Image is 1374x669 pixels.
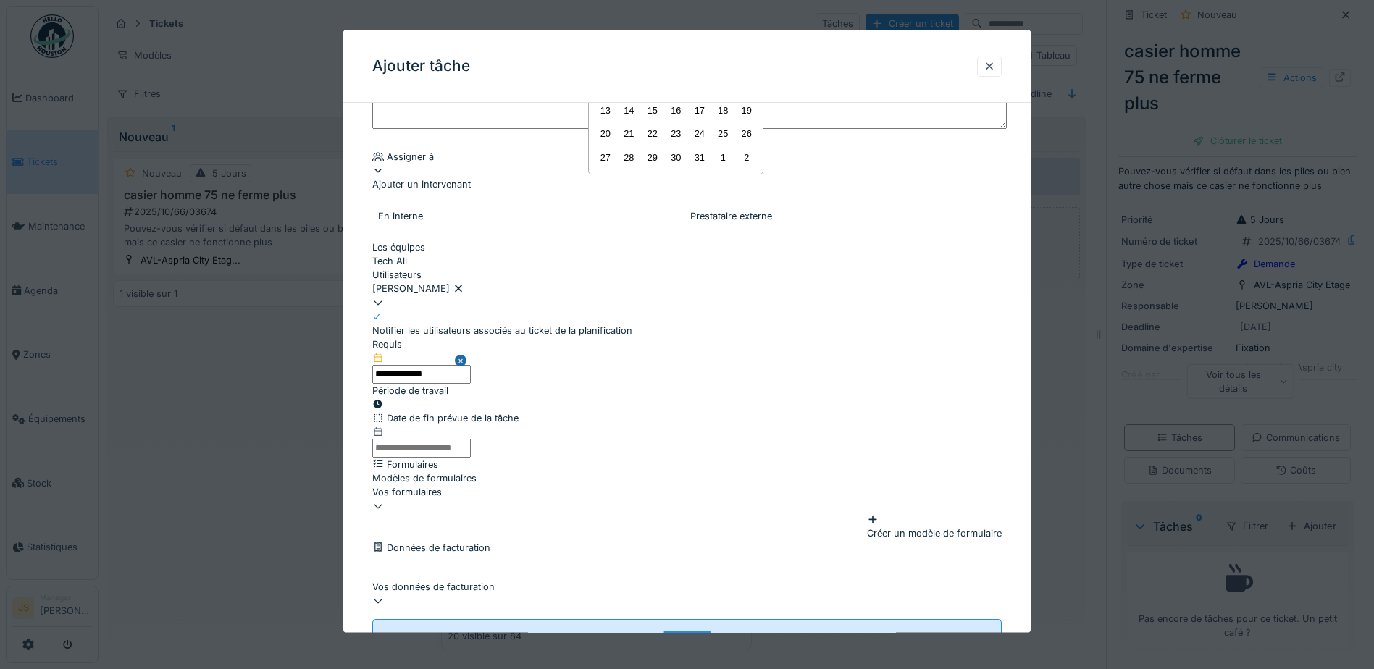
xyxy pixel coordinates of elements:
div: Requis [372,337,471,351]
div: Choose dimanche 26 octobre 2025 [737,124,756,143]
div: Choose vendredi 17 octobre 2025 [690,100,709,119]
div: Choose mercredi 22 octobre 2025 [642,124,662,143]
h3: Ajouter tâche [372,57,470,75]
label: Période de travail [372,383,448,397]
div: [PERSON_NAME] [372,282,1002,295]
div: Choose samedi 18 octobre 2025 [713,100,733,119]
div: Choose mardi 28 octobre 2025 [619,147,639,167]
div: Choose lundi 20 octobre 2025 [595,124,615,143]
div: Choose samedi 1 novembre 2025 [713,147,733,167]
div: Vos données de facturation [372,580,1002,594]
div: Choose dimanche 2 novembre 2025 [737,147,756,167]
div: Choose mercredi 15 octobre 2025 [642,100,662,119]
div: Assigner à [372,150,1002,164]
div: Date de fin prévue de la tâche [372,411,1002,425]
div: Formulaires [372,457,1002,471]
div: Choose samedi 25 octobre 2025 [713,124,733,143]
div: Choose lundi 13 octobre 2025 [595,100,615,119]
div: Tech All [372,253,1002,267]
div: Choose dimanche 19 octobre 2025 [737,100,756,119]
div: Choose vendredi 31 octobre 2025 [690,147,709,167]
label: Modèles de formulaires [372,471,477,484]
button: Close [455,337,471,384]
div: En interne [378,209,684,222]
div: Vos formulaires [372,484,1002,498]
div: Créer un modèle de formulaire [867,513,1002,540]
div: Choose mardi 14 octobre 2025 [619,100,639,119]
div: Choose lundi 27 octobre 2025 [595,147,615,167]
label: Utilisateurs [372,268,422,282]
div: Ajouter un intervenant [372,164,1002,191]
div: Notifier les utilisateurs associés au ticket de la planification [372,323,632,337]
div: Choose mercredi 29 octobre 2025 [642,147,662,167]
div: Choose jeudi 23 octobre 2025 [666,124,686,143]
div: Month octobre, 2025 [594,51,758,169]
div: Choose vendredi 24 octobre 2025 [690,124,709,143]
div: Choose jeudi 30 octobre 2025 [666,147,686,167]
label: Les équipes [372,240,425,253]
div: Prestataire externe [690,209,996,222]
div: Choose mardi 21 octobre 2025 [619,124,639,143]
div: Données de facturation [372,540,1002,554]
div: Choose jeudi 16 octobre 2025 [666,100,686,119]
